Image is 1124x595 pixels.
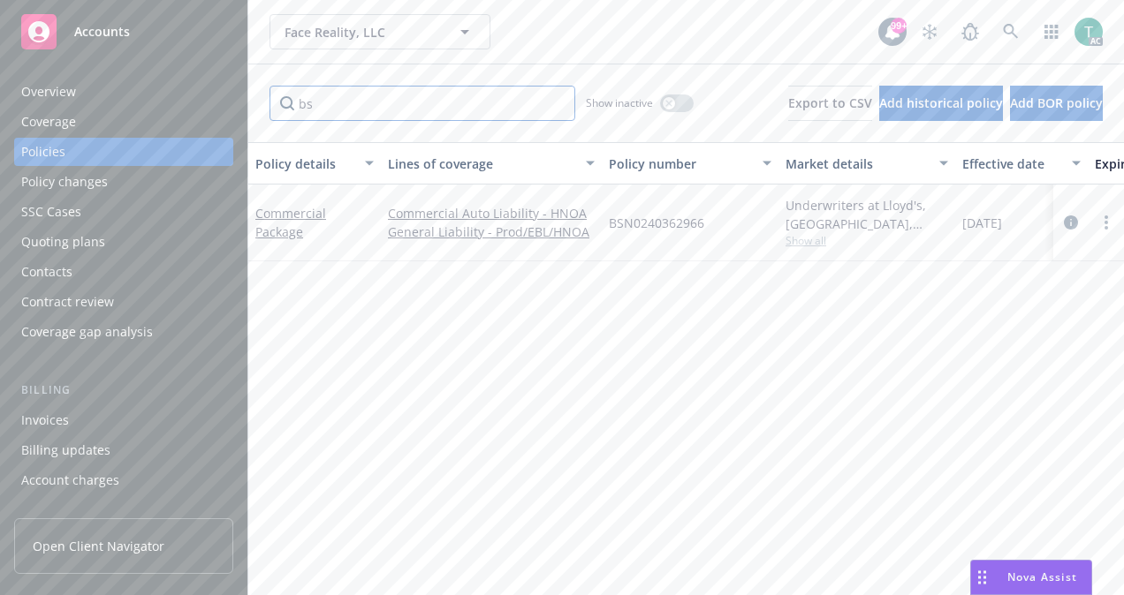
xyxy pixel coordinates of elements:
[891,18,907,34] div: 99+
[786,233,948,248] span: Show all
[14,228,233,256] a: Quoting plans
[255,154,354,173] div: Policy details
[602,142,778,185] button: Policy number
[786,154,929,173] div: Market details
[970,560,1092,595] button: Nova Assist
[21,228,105,256] div: Quoting plans
[14,288,233,316] a: Contract review
[248,142,381,185] button: Policy details
[1060,212,1082,233] a: circleInformation
[388,154,575,173] div: Lines of coverage
[953,14,988,49] a: Report a Bug
[21,466,119,494] div: Account charges
[786,196,948,233] div: Underwriters at Lloyd's, [GEOGRAPHIC_DATA], [PERSON_NAME] of [GEOGRAPHIC_DATA], [GEOGRAPHIC_DATA]
[609,214,704,232] span: BSN0240362966
[788,94,872,111] span: Export to CSV
[285,23,437,41] span: Face Reality, LLC
[778,142,955,185] button: Market details
[270,14,490,49] button: Face Reality, LLC
[21,198,81,226] div: SSC Cases
[21,406,69,434] div: Invoices
[21,168,108,196] div: Policy changes
[21,318,153,346] div: Coverage gap analysis
[21,258,72,286] div: Contacts
[14,138,233,166] a: Policies
[879,94,1003,111] span: Add historical policy
[14,198,233,226] a: SSC Cases
[21,496,125,524] div: Installment plans
[14,258,233,286] a: Contacts
[388,204,595,222] a: Commercial Auto Liability - HNOA
[962,154,1061,173] div: Effective date
[962,214,1002,232] span: [DATE]
[1007,569,1077,584] span: Nova Assist
[14,406,233,434] a: Invoices
[14,436,233,464] a: Billing updates
[586,95,653,110] span: Show inactive
[1034,14,1069,49] a: Switch app
[21,78,76,106] div: Overview
[1010,86,1103,121] button: Add BOR policy
[14,381,233,399] div: Billing
[609,154,752,173] div: Policy number
[14,318,233,346] a: Coverage gap analysis
[255,205,326,240] a: Commercial Package
[1096,212,1117,233] a: more
[14,108,233,136] a: Coverage
[21,138,65,166] div: Policies
[33,537,164,555] span: Open Client Navigator
[955,142,1088,185] button: Effective date
[788,86,872,121] button: Export to CSV
[388,222,595,241] a: General Liability - Prod/EBL/HNOA
[21,436,110,464] div: Billing updates
[270,86,575,121] input: Filter by keyword...
[381,142,602,185] button: Lines of coverage
[74,25,130,39] span: Accounts
[14,466,233,494] a: Account charges
[1010,94,1103,111] span: Add BOR policy
[14,496,233,524] a: Installment plans
[879,86,1003,121] button: Add historical policy
[14,7,233,56] a: Accounts
[971,561,993,594] div: Drag to move
[993,14,1029,49] a: Search
[14,78,233,106] a: Overview
[14,168,233,196] a: Policy changes
[21,288,114,316] div: Contract review
[912,14,947,49] a: Stop snowing
[1075,18,1103,46] img: photo
[21,108,76,136] div: Coverage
